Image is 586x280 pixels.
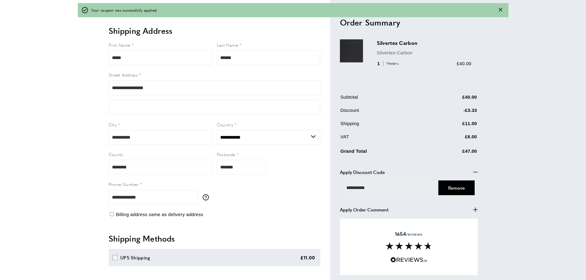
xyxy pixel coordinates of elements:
span: £40.00 [457,61,472,66]
span: Street Address [109,72,138,78]
td: £47.00 [429,146,477,159]
div: 1 [377,60,401,67]
span: Country [217,121,233,128]
span: Apply Discount Code [340,168,385,175]
span: Last Name [217,42,238,48]
span: reviews [395,231,422,237]
span: County [109,151,123,157]
td: £11.00 [429,120,477,132]
h3: Silvertex Carbon [377,39,472,46]
button: Close message [499,7,502,13]
td: Discount [341,106,428,118]
input: Billing address same as delivery address [110,212,114,216]
strong: 1654 [395,230,406,237]
td: VAT [341,133,428,145]
div: UPS Shipping [120,254,150,261]
img: Silvertex Carbon [340,39,363,62]
h2: Shipping Address [109,25,320,36]
button: Cancel Coupon [438,180,475,195]
span: Cancel Coupon [448,184,465,191]
button: More information [203,194,212,200]
span: Postcode [217,151,235,157]
td: Subtotal [341,93,428,105]
div: £11.00 [300,254,315,261]
span: Phone Number [109,181,139,187]
img: Reviews section [386,242,432,250]
span: Your coupon was successfully applied. [91,7,158,13]
span: Apply Order Comment [340,206,389,213]
span: First Name [109,42,130,48]
td: -£3.33 [429,106,477,118]
img: Reviews.io 5 stars [390,257,427,263]
p: Silvertex-Carbon [377,49,472,56]
h2: Order Summary [340,17,478,28]
td: £40.00 [429,93,477,105]
span: Billing address same as delivery address [116,212,203,217]
span: City [109,121,117,128]
h2: Shipping Methods [109,233,320,244]
td: £6.00 [429,133,477,145]
td: Grand Total [341,146,428,159]
td: Shipping [341,120,428,132]
span: Meters [383,61,400,66]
